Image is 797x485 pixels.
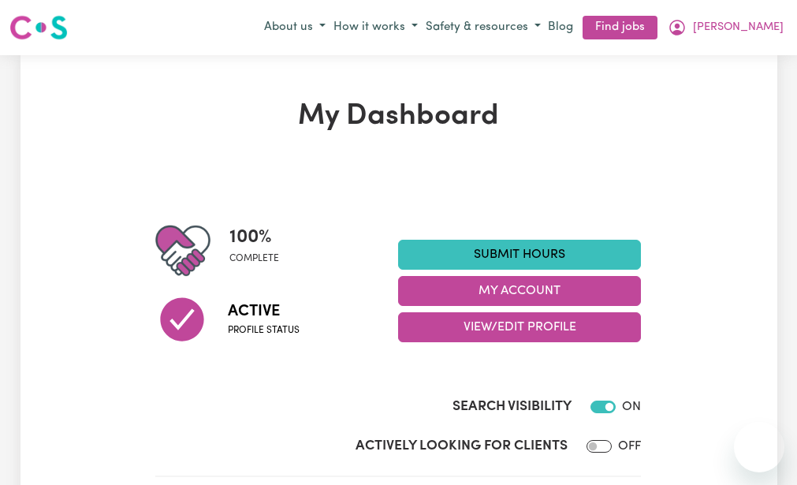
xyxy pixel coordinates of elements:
[228,323,300,338] span: Profile status
[545,16,576,40] a: Blog
[356,436,568,457] label: Actively Looking for Clients
[618,440,641,453] span: OFF
[229,223,292,278] div: Profile completeness: 100%
[229,252,279,266] span: complete
[693,19,784,36] span: [PERSON_NAME]
[155,99,641,135] h1: My Dashboard
[734,422,784,472] iframe: Button to launch messaging window
[422,15,545,41] button: Safety & resources
[453,397,572,417] label: Search Visibility
[229,223,279,252] span: 100 %
[398,276,641,306] button: My Account
[260,15,330,41] button: About us
[664,14,788,41] button: My Account
[622,401,641,413] span: ON
[330,15,422,41] button: How it works
[398,312,641,342] button: View/Edit Profile
[398,240,641,270] a: Submit Hours
[583,16,657,40] a: Find jobs
[228,300,300,323] span: Active
[9,13,68,42] img: Careseekers logo
[9,9,68,46] a: Careseekers logo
